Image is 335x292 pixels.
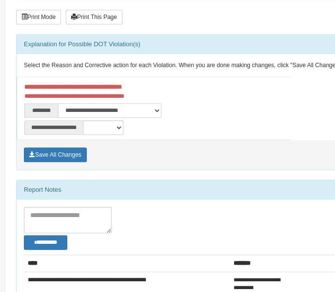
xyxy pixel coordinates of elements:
[16,10,61,24] button: Print Mode
[66,10,122,24] button: Print This Page
[24,147,87,162] button: Save
[24,235,67,249] button: Change Filter Options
